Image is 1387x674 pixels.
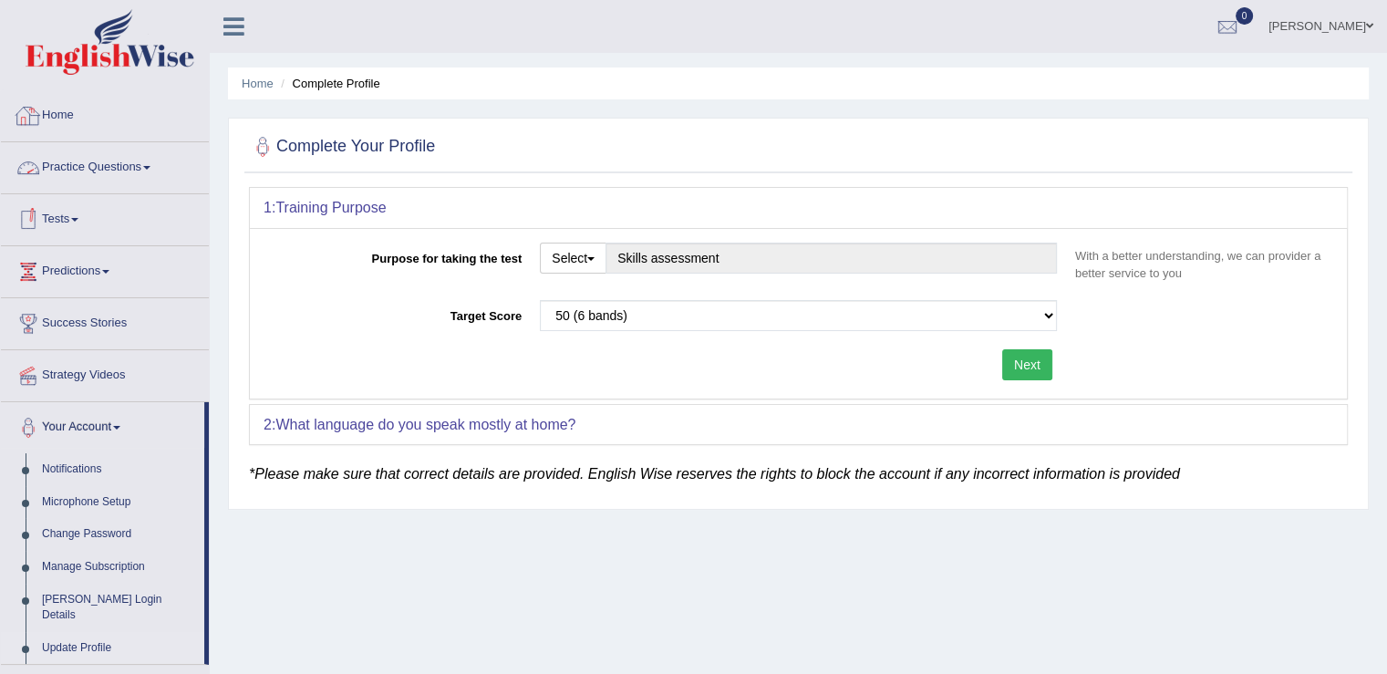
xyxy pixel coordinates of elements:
a: Success Stories [1,298,209,344]
a: Predictions [1,246,209,292]
p: With a better understanding, we can provider a better service to you [1066,247,1333,282]
a: Microphone Setup [34,486,204,519]
a: Change Password [34,518,204,551]
div: 1: [250,188,1347,228]
button: Select [540,243,606,274]
label: Purpose for taking the test [264,243,531,267]
em: *Please make sure that correct details are provided. English Wise reserves the rights to block th... [249,466,1180,482]
a: [PERSON_NAME] Login Details [34,584,204,632]
a: Your Account [1,402,204,448]
div: 2: [250,405,1347,445]
a: Tests [1,194,209,240]
a: Home [1,90,209,136]
h2: Complete Your Profile [249,133,435,161]
label: Target Score [264,300,531,325]
b: What language do you speak mostly at home? [275,417,575,432]
a: Notifications [34,453,204,486]
a: Home [242,77,274,90]
span: 0 [1236,7,1254,25]
a: Manage Subscription [34,551,204,584]
a: Strategy Videos [1,350,209,396]
a: Practice Questions [1,142,209,188]
b: Training Purpose [275,200,386,215]
a: Update Profile [34,632,204,665]
button: Next [1002,349,1052,380]
li: Complete Profile [276,75,379,92]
